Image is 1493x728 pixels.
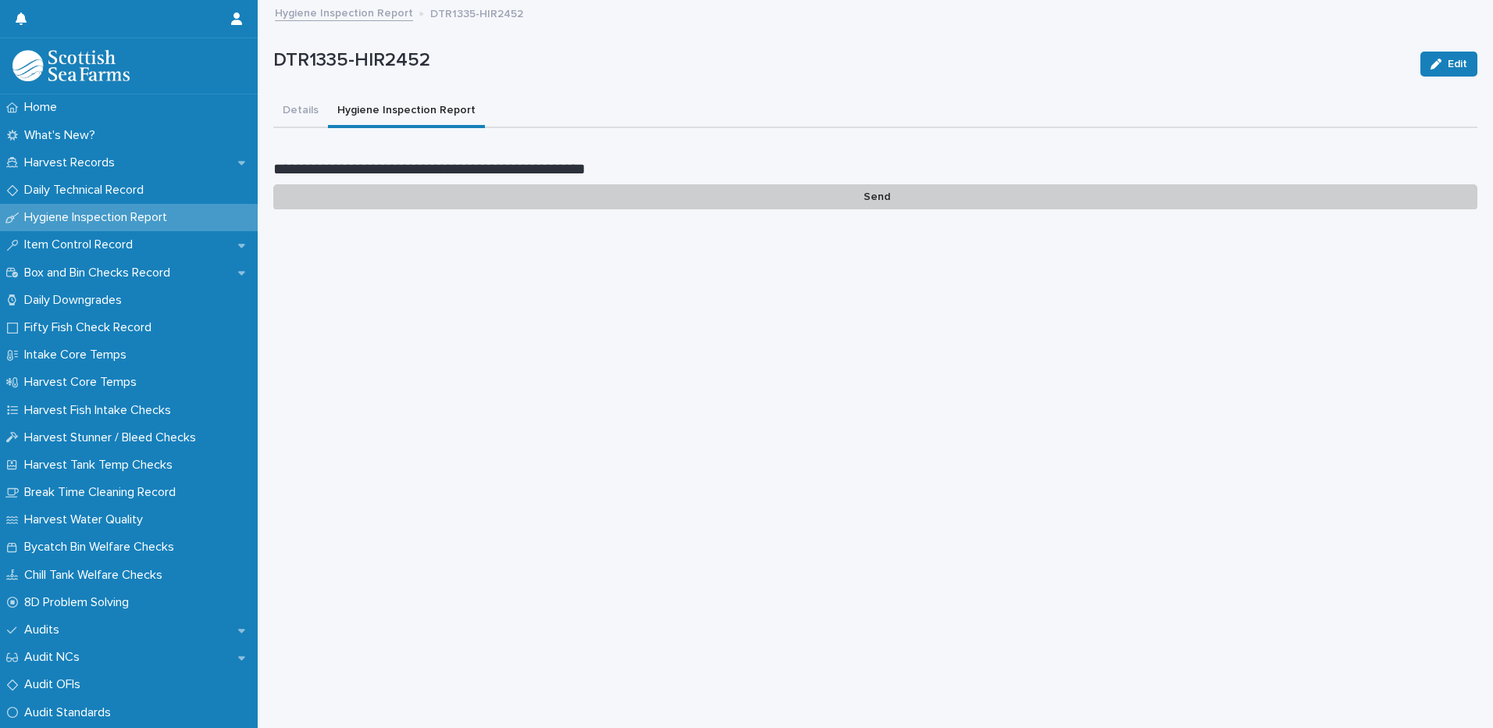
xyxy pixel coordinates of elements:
[18,237,145,252] p: Item Control Record
[18,705,123,720] p: Audit Standards
[275,3,413,21] a: Hygiene Inspection Report
[18,348,139,362] p: Intake Core Temps
[18,595,141,610] p: 8D Problem Solving
[1448,59,1467,70] span: Edit
[18,100,69,115] p: Home
[18,266,183,280] p: Box and Bin Checks Record
[1420,52,1477,77] button: Edit
[18,458,185,473] p: Harvest Tank Temp Checks
[273,184,1477,210] p: Send
[18,540,187,555] p: Bycatch Bin Welfare Checks
[273,49,1408,72] p: DTR1335-HIR2452
[18,568,175,583] p: Chill Tank Welfare Checks
[328,95,485,128] button: Hygiene Inspection Report
[18,430,208,445] p: Harvest Stunner / Bleed Checks
[18,210,180,225] p: Hygiene Inspection Report
[18,485,188,500] p: Break Time Cleaning Record
[18,155,127,170] p: Harvest Records
[18,375,149,390] p: Harvest Core Temps
[18,293,134,308] p: Daily Downgrades
[18,403,184,418] p: Harvest Fish Intake Checks
[18,183,156,198] p: Daily Technical Record
[18,623,72,637] p: Audits
[18,320,164,335] p: Fifty Fish Check Record
[18,677,93,692] p: Audit OFIs
[18,650,92,665] p: Audit NCs
[12,50,130,81] img: mMrefqRFQpe26GRNOUkG
[430,4,523,21] p: DTR1335-HIR2452
[18,512,155,527] p: Harvest Water Quality
[273,95,328,128] button: Details
[18,128,108,143] p: What's New?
